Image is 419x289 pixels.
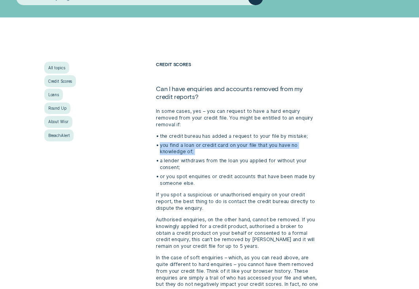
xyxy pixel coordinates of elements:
[160,142,319,156] p: you find a loan or credit card on your file that you have no knowledge of;
[44,89,63,101] a: Loans
[44,129,74,141] a: BreachAlert
[44,75,76,87] a: Credit Scores
[44,103,70,114] a: Round Up
[44,116,72,128] a: About Wisr
[156,217,319,250] p: Authorised enquiries, on the other hand, cannot be removed. If you knowingly applied for a credit...
[156,62,319,85] h2: Credit Scores
[156,62,191,67] a: Credit Scores
[44,62,69,74] a: All topics
[156,192,319,211] p: If you spot a suspicious or unauthorised enquiry on your credit report, the best thing to do is c...
[156,108,319,128] p: In some cases, yes – you can request to have a hard enquiry removed from your credit file. You mi...
[160,158,319,171] p: a lender withdraws from the loan you applied for without your consent;
[160,133,319,140] p: the credit bureau has added a request to your file by mistake;
[160,173,319,187] p: or you spot enquiries or credit accounts that have been made by someone else.
[156,85,319,108] h1: Can I have enquiries and accounts removed from my credit reports?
